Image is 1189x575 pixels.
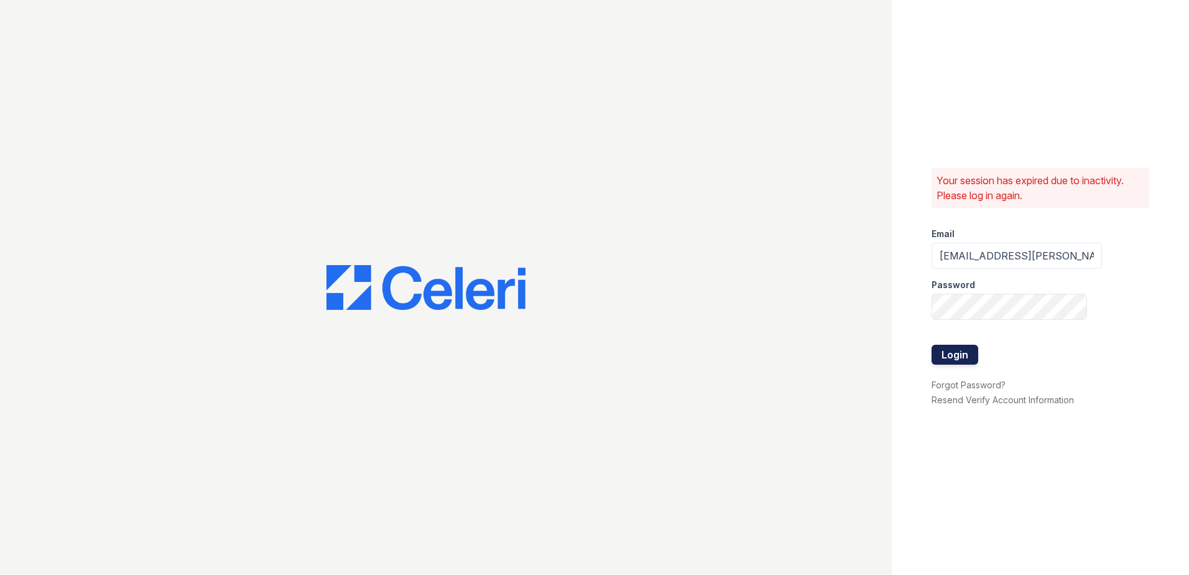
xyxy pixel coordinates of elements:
[932,395,1074,405] a: Resend Verify Account Information
[932,380,1006,390] a: Forgot Password?
[937,173,1144,203] p: Your session has expired due to inactivity. Please log in again.
[932,228,955,240] label: Email
[932,279,975,291] label: Password
[932,345,978,365] button: Login
[326,265,525,310] img: CE_Logo_Blue-a8612792a0a2168367f1c8372b55b34899dd931a85d93a1a3d3e32e68fde9ad4.png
